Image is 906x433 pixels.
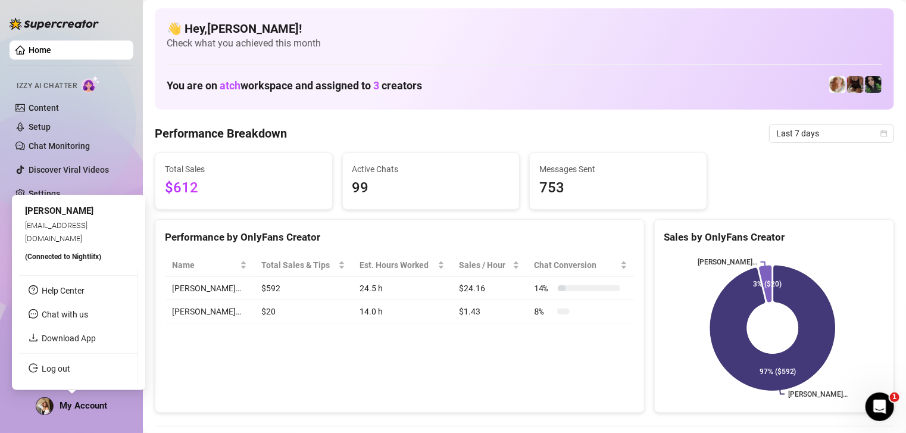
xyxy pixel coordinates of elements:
span: Total Sales [165,163,323,176]
img: ACg8ocLWV95JiJWuI_UK3Wl97pxUoziC12W_OdwLdtKTnXbidxy_alw=s96-c [36,398,53,415]
div: Performance by OnlyFans Creator [165,229,635,245]
img: logo-BBDzfeDw.svg [10,18,99,30]
td: 14.0 h [352,300,452,323]
span: Last 7 days [776,124,887,142]
a: Home [29,45,51,55]
span: 14 % [534,282,553,295]
h1: You are on workspace and assigned to creators [167,79,422,92]
span: Active Chats [352,163,510,176]
span: Chat with us [42,310,88,319]
th: Chat Conversion [527,254,635,277]
span: Sales / Hour [459,258,510,272]
span: (Connected to Nightlifx ) [25,253,101,261]
a: Log out [42,364,70,373]
h4: 👋 Hey, [PERSON_NAME] ! [167,20,882,37]
span: 3 [373,79,379,92]
div: Est. Hours Worked [360,258,435,272]
span: message [29,309,38,319]
td: $592 [254,277,353,300]
span: Chat Conversion [534,258,618,272]
td: $1.43 [452,300,527,323]
span: 753 [539,177,697,200]
img: Amy Pond [829,76,846,93]
li: Log out [19,359,138,378]
a: Chat Monitoring [29,141,90,151]
a: Download App [42,334,96,343]
div: Sales by OnlyFans Creator [664,229,884,245]
img: Lily Rhyia [847,76,864,93]
th: Sales / Hour [452,254,527,277]
th: Total Sales & Tips [254,254,353,277]
iframe: Intercom live chat [866,392,894,421]
text: [PERSON_NAME]… [788,390,848,398]
span: Name [172,258,238,272]
span: My Account [60,400,107,411]
span: Check what you achieved this month [167,37,882,50]
a: Setup [29,122,51,132]
span: Total Sales & Tips [261,258,336,272]
span: Messages Sent [539,163,697,176]
td: [PERSON_NAME]… [165,277,254,300]
span: $612 [165,177,323,200]
span: 99 [352,177,510,200]
th: Name [165,254,254,277]
a: Content [29,103,59,113]
a: Help Center [42,286,85,295]
td: [PERSON_NAME]… [165,300,254,323]
td: $20 [254,300,353,323]
text: [PERSON_NAME]… [698,258,757,266]
a: Settings [29,189,60,198]
img: Salem [865,76,882,93]
span: [EMAIL_ADDRESS][DOMAIN_NAME] [25,220,88,242]
span: [PERSON_NAME] [25,205,93,216]
td: 24.5 h [352,277,452,300]
span: 1 [890,392,899,402]
span: calendar [880,130,888,137]
h4: Performance Breakdown [155,125,287,142]
span: Izzy AI Chatter [17,80,77,92]
a: Discover Viral Videos [29,165,109,175]
span: atch [220,79,240,92]
span: 8 % [534,305,553,318]
td: $24.16 [452,277,527,300]
img: AI Chatter [82,76,100,93]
